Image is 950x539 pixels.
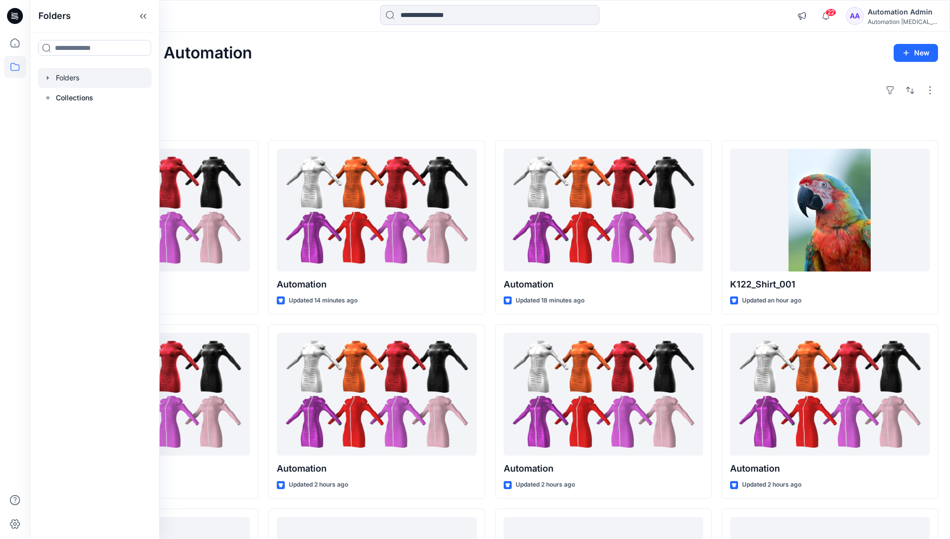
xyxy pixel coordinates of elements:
div: Automation [MEDICAL_DATA]... [868,18,938,25]
p: Automation [504,462,703,476]
a: Automation [277,149,476,272]
p: Updated 2 hours ago [516,480,575,490]
p: Automation [730,462,930,476]
p: Updated 2 hours ago [742,480,801,490]
p: Automation [277,277,476,291]
p: Collections [56,92,93,104]
div: AA [846,7,864,25]
a: Automation [504,149,703,272]
div: Automation Admin [868,6,938,18]
p: Automation [504,277,703,291]
a: Automation [730,333,930,456]
a: K122_Shirt_001 [730,149,930,272]
h4: Styles [42,118,938,130]
p: Updated 18 minutes ago [516,295,584,306]
button: New [894,44,938,62]
p: K122_Shirt_001 [730,277,930,291]
a: Automation [504,333,703,456]
p: Automation [277,462,476,476]
a: Automation [277,333,476,456]
p: Updated an hour ago [742,295,801,306]
p: Updated 14 minutes ago [289,295,358,306]
span: 22 [825,8,836,16]
p: Updated 2 hours ago [289,480,348,490]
